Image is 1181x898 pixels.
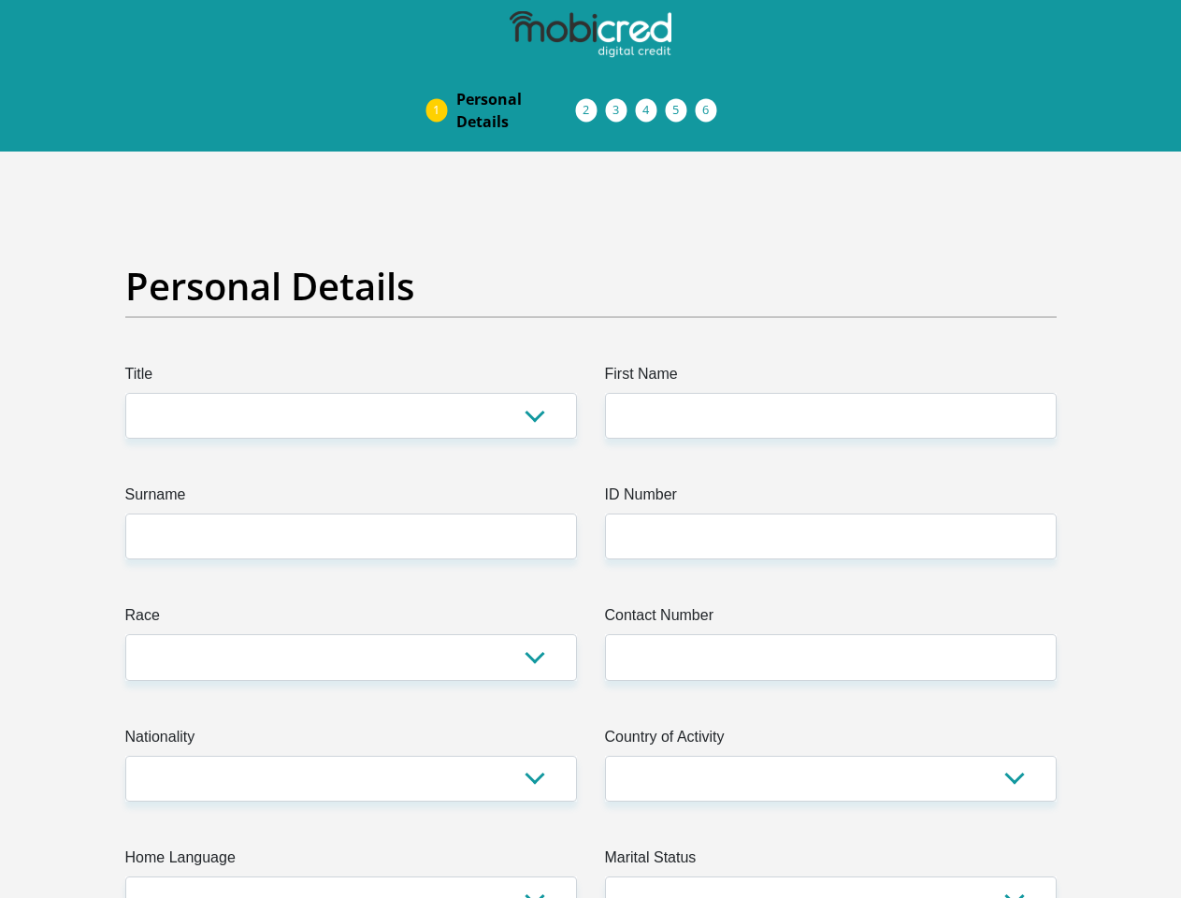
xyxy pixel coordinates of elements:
[125,484,577,514] label: Surname
[125,264,1057,309] h2: Personal Details
[605,634,1057,680] input: Contact Number
[125,514,577,559] input: Surname
[605,847,1057,876] label: Marital Status
[605,604,1057,634] label: Contact Number
[125,363,577,393] label: Title
[125,847,577,876] label: Home Language
[605,393,1057,439] input: First Name
[605,363,1057,393] label: First Name
[125,726,577,756] label: Nationality
[605,514,1057,559] input: ID Number
[456,88,576,133] span: Personal Details
[605,484,1057,514] label: ID Number
[510,11,670,58] img: mobicred logo
[605,726,1057,756] label: Country of Activity
[441,80,591,140] a: PersonalDetails
[125,604,577,634] label: Race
